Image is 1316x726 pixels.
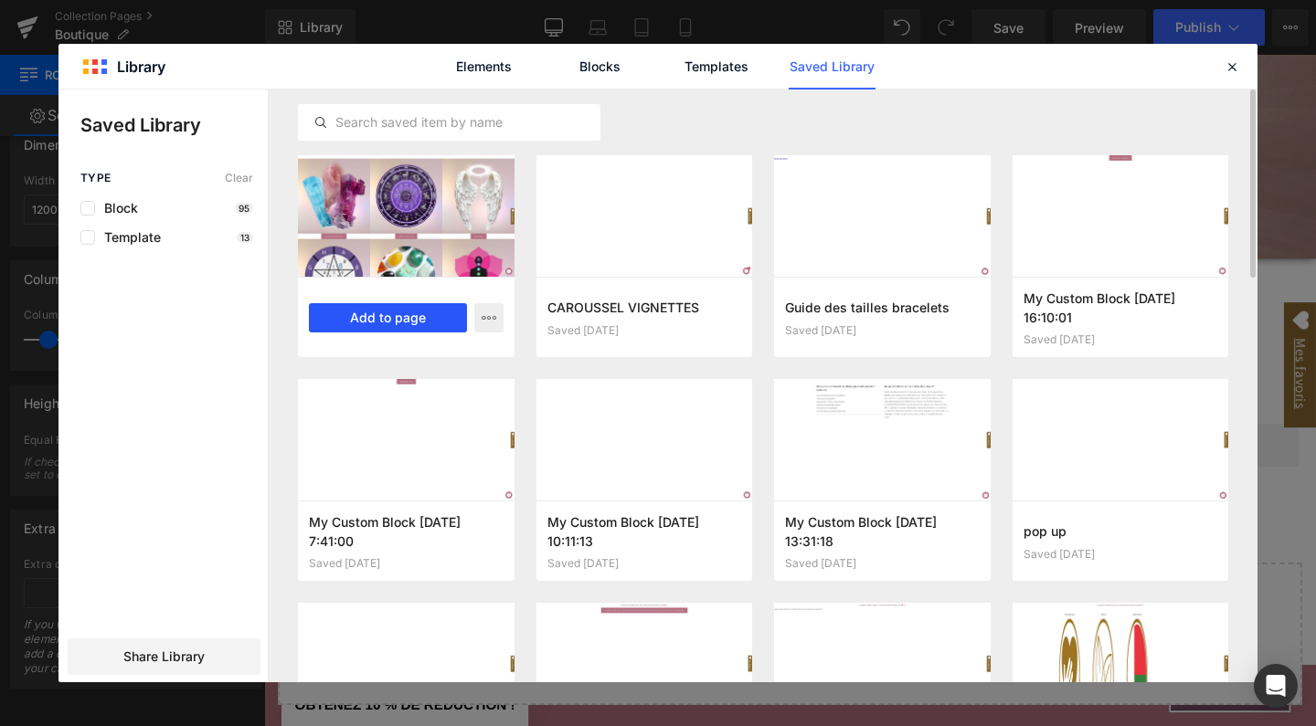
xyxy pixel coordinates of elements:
[79,290,1028,312] span: Découvrez nos pierres naturelles, bijoux énergétiques, objets de bien-être et créations vibratoir...
[225,172,253,184] span: Clear
[80,111,268,139] p: Saved Library
[299,111,600,133] input: Search saved item by name
[237,232,253,243] p: 13
[547,298,742,317] h3: CAROUSSEL VIGNETTES
[44,628,1062,641] p: or Drag & Drop elements from left sidebar
[547,512,742,550] h3: My Custom Block [DATE] 10:11:13
[95,201,138,216] span: Block
[547,324,742,337] div: Saved [DATE]
[785,324,980,337] div: Saved [DATE]
[413,242,694,264] span: Explorez la boutique Hokee Minéraux
[123,647,205,666] span: Share Library
[789,44,876,89] a: Saved Library
[440,44,527,89] a: Elements
[1073,260,1106,391] a: Open Wishlist
[785,512,980,550] h3: My Custom Block [DATE] 13:31:18
[309,512,504,550] h3: My Custom Block [DATE] 7:41:00
[1024,521,1218,541] h3: pop up
[1024,333,1218,346] div: Saved [DATE]
[10,75,1099,119] h1: Boutique HOKEE Minéraux
[673,44,759,89] a: Templates
[381,577,546,614] a: Explore Blocks
[95,230,161,245] span: Template
[218,339,889,361] span: Chaque pièce est sélectionnée pour son authenticité, sa beauté et son énergie bienfaisante.
[560,577,725,614] a: Add Single Section
[1077,289,1103,382] span: Mes favoris
[1024,548,1218,561] div: Saved [DATE]
[785,557,980,570] div: Saved [DATE]
[309,303,467,332] button: Add to page
[235,203,253,214] p: 95
[309,557,504,570] div: Saved [DATE]
[32,676,263,691] span: OBTENEZ 10 % DE RÉDUCTION !
[547,557,742,570] div: Saved [DATE]
[557,44,643,89] a: Blocks
[1254,664,1298,708] div: Open Intercom Messenger
[785,298,980,317] h3: Guide des tailles bracelets
[1024,289,1218,326] h3: My Custom Block [DATE] 16:10:01
[80,172,111,184] span: Type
